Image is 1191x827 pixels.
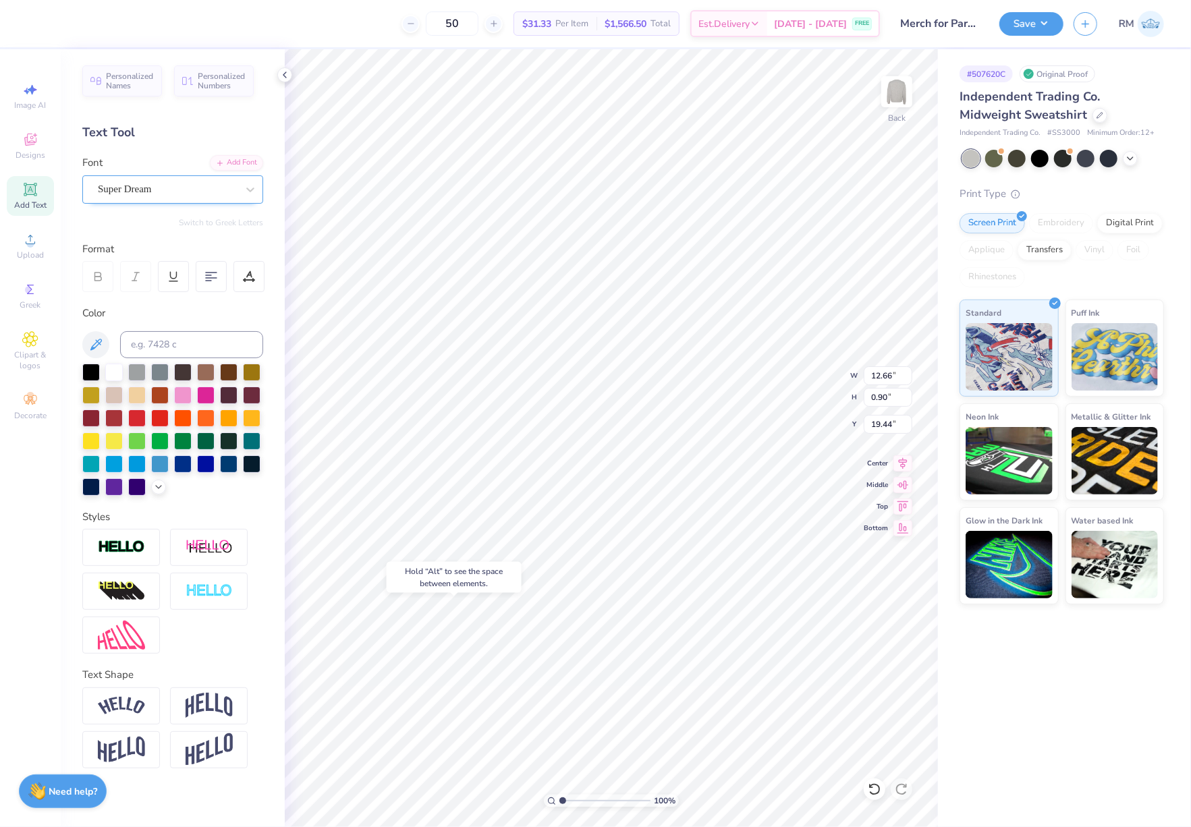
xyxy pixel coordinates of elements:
span: Independent Trading Co. [960,127,1041,139]
span: Image AI [15,100,47,111]
div: Format [82,241,265,257]
span: Greek [20,300,41,310]
input: e.g. 7428 c [120,331,263,358]
div: Rhinestones [960,267,1025,287]
img: Back [883,78,910,105]
img: Arch [186,693,233,718]
span: Total [650,17,671,31]
div: Vinyl [1076,240,1113,260]
div: Applique [960,240,1014,260]
div: Print Type [960,186,1164,202]
span: Top [864,502,888,511]
span: FREE [855,19,869,28]
div: Foil [1117,240,1149,260]
div: Text Shape [82,667,263,683]
span: Per Item [555,17,588,31]
div: Styles [82,509,263,525]
div: Embroidery [1029,213,1093,233]
img: Puff Ink [1072,323,1159,391]
input: – – [426,11,478,36]
div: Color [82,306,263,321]
span: Neon Ink [966,409,999,424]
img: Shadow [186,539,233,556]
div: Back [888,112,906,124]
img: Stroke [98,540,145,555]
span: Add Text [14,200,47,210]
span: Minimum Order: 12 + [1087,127,1155,139]
span: Middle [864,480,888,490]
img: 3d Illusion [98,581,145,602]
img: Water based Ink [1072,531,1159,598]
div: Hold “Alt” to see the space between elements. [387,562,522,593]
div: Add Font [210,155,263,171]
img: Flag [98,737,145,763]
span: [DATE] - [DATE] [774,17,847,31]
div: Original Proof [1020,65,1095,82]
img: Glow in the Dark Ink [966,531,1053,598]
span: Clipart & logos [7,349,54,371]
button: Save [999,12,1063,36]
span: Designs [16,150,45,161]
div: Screen Print [960,213,1025,233]
span: Upload [17,250,44,260]
img: Neon Ink [966,427,1053,494]
span: Personalized Numbers [198,72,246,90]
span: RM [1119,16,1134,32]
img: Negative Space [186,583,233,599]
label: Font [82,155,103,171]
span: # SS3000 [1047,127,1080,139]
img: Arc [98,697,145,715]
div: Digital Print [1097,213,1163,233]
span: $31.33 [522,17,551,31]
span: Glow in the Dark Ink [966,513,1043,527]
span: Independent Trading Co. Midweight Sweatshirt [960,88,1100,123]
button: Switch to Greek Letters [179,217,263,228]
span: Metallic & Glitter Ink [1072,409,1151,424]
strong: Need help? [49,785,98,798]
span: Est. Delivery [698,17,750,31]
span: Bottom [864,523,888,533]
span: $1,566.50 [605,17,646,31]
a: RM [1119,11,1164,37]
span: Center [864,459,888,468]
span: 100 % [654,795,675,807]
span: Decorate [14,410,47,421]
img: Metallic & Glitter Ink [1072,427,1159,494]
img: Rise [186,733,233,766]
div: Text Tool [82,123,263,142]
input: Untitled Design [890,10,989,37]
div: Transfers [1018,240,1072,260]
div: # 507620C [960,65,1013,82]
span: Personalized Names [106,72,154,90]
img: Free Distort [98,621,145,650]
span: Standard [966,306,1001,320]
img: Standard [966,323,1053,391]
img: Ronald Manipon [1138,11,1164,37]
span: Water based Ink [1072,513,1134,527]
span: Puff Ink [1072,306,1100,320]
